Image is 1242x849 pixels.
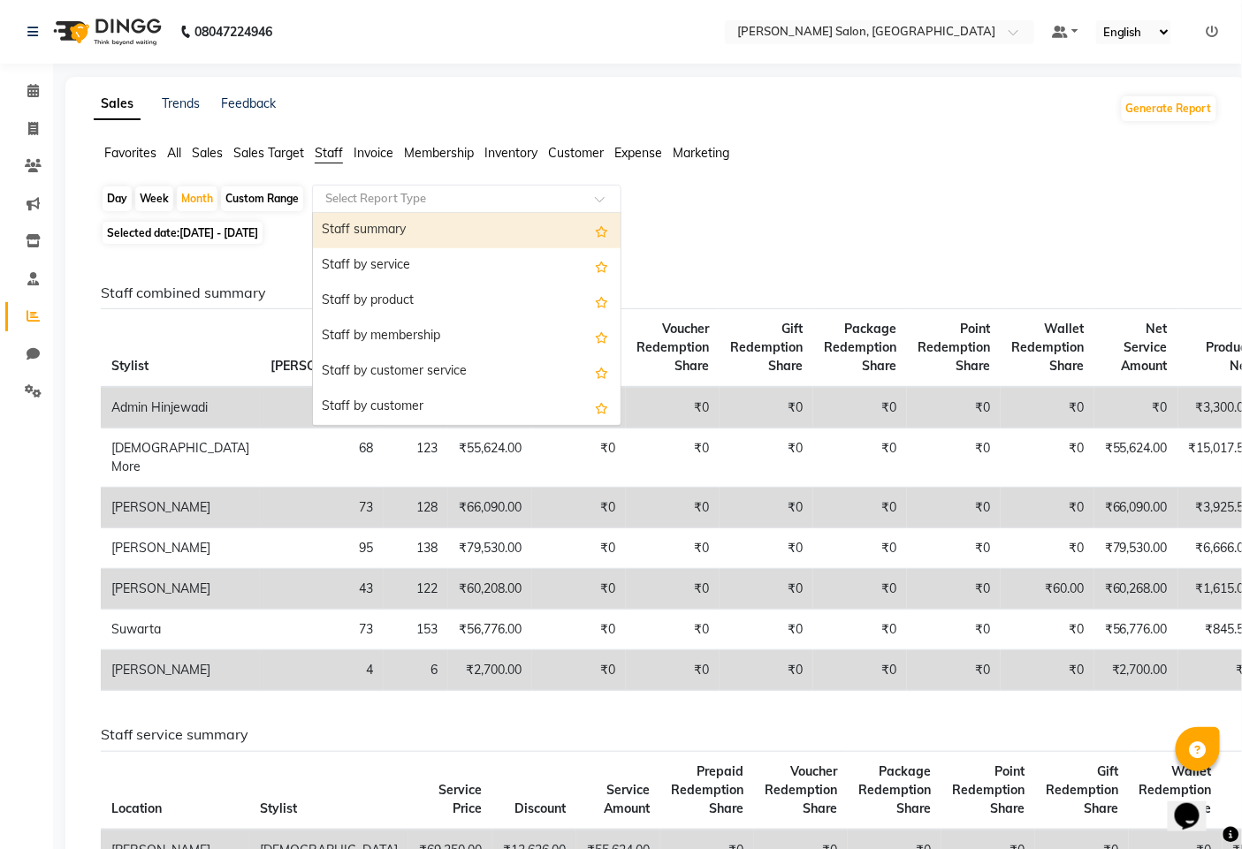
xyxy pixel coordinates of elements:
td: ₹0 [626,488,720,528]
span: Add this report to Favorites List [595,326,608,347]
td: ₹0 [626,569,720,610]
span: Add this report to Favorites List [595,361,608,383]
td: ₹0 [907,528,1001,569]
td: ₹0 [813,569,907,610]
td: ₹66,090.00 [448,488,532,528]
td: 73 [260,610,384,650]
td: 4 [260,650,384,691]
td: 138 [384,528,448,569]
td: ₹0 [813,610,907,650]
td: ₹2,700.00 [1094,650,1178,691]
td: ₹0 [1001,650,1094,691]
td: [PERSON_NAME] [101,650,260,691]
td: 73 [260,488,384,528]
td: 128 [384,488,448,528]
ng-dropdown-panel: Options list [312,212,621,426]
td: ₹0 [907,569,1001,610]
td: 6 [384,650,448,691]
td: ₹0 [720,610,813,650]
td: ₹56,776.00 [448,610,532,650]
span: Stylist [111,358,149,374]
span: Customer [548,145,604,161]
td: ₹0 [720,650,813,691]
div: Staff by membership [313,319,621,354]
span: Add this report to Favorites List [595,255,608,277]
td: 95 [260,528,384,569]
td: 2 [260,387,384,428]
td: ₹0 [813,650,907,691]
img: logo [45,7,166,57]
span: Package Redemption Share [858,763,931,816]
span: Gift Redemption Share [1046,763,1118,816]
td: ₹0 [720,387,813,428]
td: Suwarta [101,610,260,650]
span: Sales [192,145,223,161]
td: ₹0 [813,528,907,569]
span: Gift Redemption Share [730,321,803,374]
span: [DATE] - [DATE] [179,226,258,239]
div: Custom Range [221,186,303,211]
span: Net Service Amount [1122,321,1168,374]
td: ₹0 [720,428,813,488]
div: Staff by service [313,248,621,284]
a: Trends [162,95,200,111]
span: Selected date: [103,222,263,244]
td: 122 [384,569,448,610]
span: Point Redemption Share [952,763,1025,816]
span: Wallet Redemption Share [1139,763,1212,816]
span: Add this report to Favorites List [595,220,608,241]
td: ₹0 [1094,387,1178,428]
td: ₹55,624.00 [448,428,532,488]
span: Package Redemption Share [824,321,896,374]
span: All [167,145,181,161]
div: Week [135,186,173,211]
div: Staff summary [313,213,621,248]
td: [PERSON_NAME] [101,528,260,569]
td: ₹0 [1001,387,1094,428]
td: ₹0 [720,569,813,610]
a: Sales [94,88,141,120]
span: Location [111,800,162,816]
td: ₹79,530.00 [448,528,532,569]
td: ₹0 [813,387,907,428]
span: Inventory [484,145,537,161]
td: [DEMOGRAPHIC_DATA] More [101,428,260,488]
td: ₹0 [1001,610,1094,650]
td: ₹66,090.00 [1094,488,1178,528]
button: Generate Report [1122,96,1216,121]
span: Add this report to Favorites List [595,397,608,418]
td: ₹0 [907,428,1001,488]
span: Service Price [438,782,482,816]
td: ₹0 [1001,428,1094,488]
td: ₹56,776.00 [1094,610,1178,650]
td: 123 [384,428,448,488]
td: ₹0 [720,488,813,528]
div: Month [177,186,217,211]
td: ₹0 [532,610,626,650]
span: Discount [514,800,566,816]
td: ₹60,268.00 [1094,569,1178,610]
td: ₹0 [532,428,626,488]
td: ₹0 [813,428,907,488]
div: Staff by product [313,284,621,319]
td: ₹0 [907,488,1001,528]
div: Staff by customer service [313,354,621,390]
td: ₹0 [626,610,720,650]
span: Point Redemption Share [918,321,990,374]
td: Admin Hinjewadi [101,387,260,428]
td: ₹0 [907,610,1001,650]
td: ₹79,530.00 [1094,528,1178,569]
td: ₹0 [626,650,720,691]
td: ₹60.00 [1001,569,1094,610]
span: Service Amount [604,782,650,816]
span: [PERSON_NAME] [270,358,373,374]
b: 08047224946 [194,7,272,57]
span: Expense [614,145,662,161]
td: ₹0 [532,650,626,691]
td: 43 [260,569,384,610]
td: 68 [260,428,384,488]
iframe: chat widget [1168,778,1224,831]
td: ₹2,700.00 [448,650,532,691]
td: ₹55,624.00 [1094,428,1178,488]
td: [PERSON_NAME] [101,488,260,528]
